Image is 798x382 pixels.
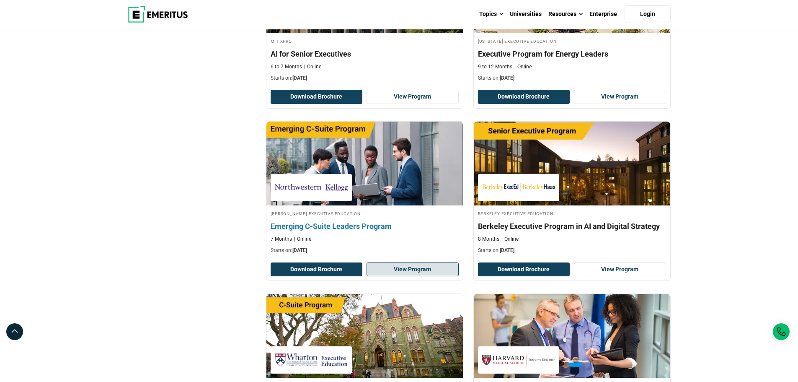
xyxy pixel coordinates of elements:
[256,117,473,210] img: Emerging C-Suite Leaders Program | Online Leadership Course
[367,90,459,104] a: View Program
[292,247,307,253] span: [DATE]
[478,90,570,104] button: Download Brochure
[478,262,570,277] button: Download Brochure
[271,37,459,44] h4: MIT xPRO
[478,49,666,59] h4: Executive Program for Energy Leaders
[271,63,302,70] p: 6 to 7 Months
[500,247,514,253] span: [DATE]
[574,262,666,277] a: View Program
[275,351,348,369] img: Wharton Executive Education
[482,178,555,197] img: Berkeley Executive Education
[271,90,363,104] button: Download Brochure
[514,63,532,70] p: Online
[271,262,363,277] button: Download Brochure
[292,75,307,81] span: [DATE]
[501,236,519,243] p: Online
[478,210,666,217] h4: Berkeley Executive Education
[271,75,459,82] p: Starts on:
[474,122,670,205] img: Berkeley Executive Program in AI and Digital Strategy | Online Digital Transformation Course
[625,5,671,23] a: Login
[478,236,499,243] p: 8 Months
[474,122,670,258] a: Digital Transformation Course by Berkeley Executive Education - October 23, 2025 Berkeley Executi...
[271,210,459,217] h4: [PERSON_NAME] Executive Education
[500,75,514,81] span: [DATE]
[266,122,463,258] a: Leadership Course by Kellogg Executive Education - October 23, 2025 Kellogg Executive Education [...
[367,262,459,277] a: View Program
[271,236,292,243] p: 7 Months
[294,236,311,243] p: Online
[478,63,512,70] p: 9 to 12 Months
[266,294,463,378] img: C-Suite Leaders Program—Middle East | Online Leadership Course
[478,247,666,254] p: Starts on:
[482,351,555,369] img: Harvard Medical School Executive Education
[271,221,459,231] h4: Emerging C-Suite Leaders Program
[271,247,459,254] p: Starts on:
[478,221,666,231] h4: Berkeley Executive Program in AI and Digital Strategy
[304,63,321,70] p: Online
[574,90,666,104] a: View Program
[275,178,348,197] img: Kellogg Executive Education
[478,75,666,82] p: Starts on:
[474,294,670,378] img: Executive Program for Senior Life Sciences Leaders | Online Healthcare Course
[478,37,666,44] h4: [US_STATE] Executive Education
[271,49,459,59] h4: AI for Senior Executives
